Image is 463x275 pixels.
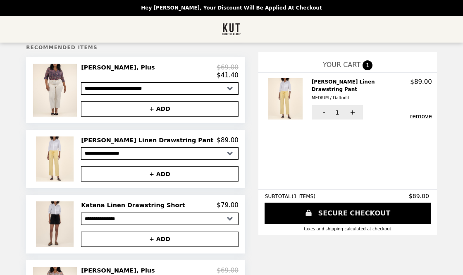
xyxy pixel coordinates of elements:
[217,64,239,71] p: $69.00
[312,78,410,102] h2: [PERSON_NAME] Linen Drawstring Pant
[409,193,430,199] span: $89.00
[265,194,292,199] span: SUBTOTAL
[363,60,372,70] span: 1
[81,136,217,144] h2: [PERSON_NAME] Linen Drawstring Pant
[81,82,239,95] select: Select a product variant
[312,94,407,102] div: MEDIUM / Daffodil
[81,267,158,274] h2: [PERSON_NAME], Plus
[217,136,239,144] p: $89.00
[410,78,432,86] p: $89.00
[81,101,239,117] button: + ADD
[292,194,315,199] span: ( 1 ITEMS )
[81,166,239,182] button: + ADD
[268,78,305,120] img: Rosalie Linen Drawstring Pant
[141,5,322,11] p: Hey [PERSON_NAME], your discount will be applied at checkout
[217,201,239,209] p: $79.00
[312,105,334,120] button: -
[410,113,432,120] button: remove
[217,267,239,274] p: $69.00
[33,64,79,116] img: Jasmine Blouse, Plus
[323,61,360,69] span: YOUR CART
[81,213,239,225] select: Select a product variant
[36,201,76,246] img: Katana Linen Drawstring Short
[81,147,239,160] select: Select a product variant
[265,227,430,231] div: Taxes and Shipping calculated at checkout
[335,109,339,116] span: 1
[217,72,239,79] p: $41.40
[36,136,76,182] img: Rosalie Linen Drawstring Pant
[81,201,188,209] h2: Katana Linen Drawstring Short
[81,64,158,71] h2: [PERSON_NAME], Plus
[81,232,239,247] button: + ADD
[265,203,431,224] a: SECURE CHECKOUT
[340,105,363,120] button: +
[222,21,241,38] img: Brand Logo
